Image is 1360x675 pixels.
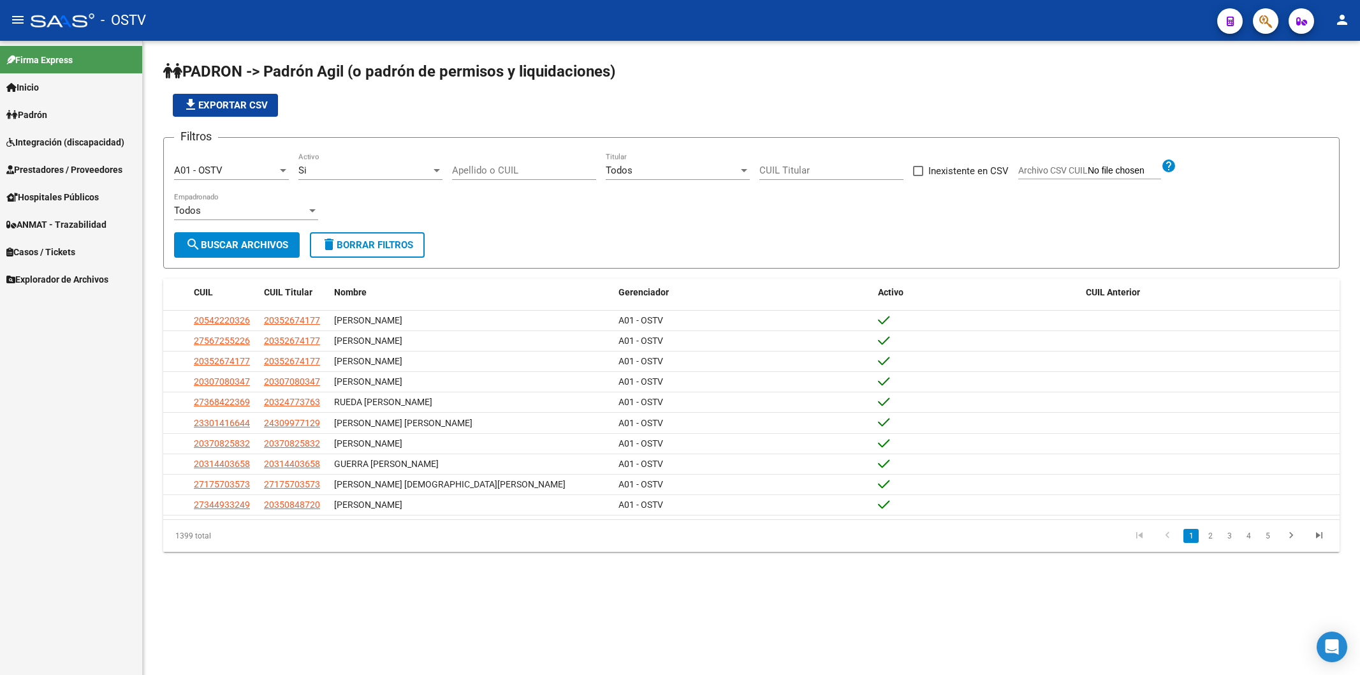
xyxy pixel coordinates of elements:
[194,315,250,325] span: 20542220326
[1161,158,1176,174] mat-icon: help
[1203,529,1218,543] a: 2
[1183,529,1199,543] a: 1
[334,479,566,489] span: [PERSON_NAME] [DEMOGRAPHIC_DATA][PERSON_NAME]
[1018,165,1088,175] span: Archivo CSV CUIL
[334,438,402,449] span: [PERSON_NAME]
[174,165,223,176] span: A01 - OSTV
[618,438,663,449] span: A01 - OSTV
[1239,525,1258,547] li: page 4
[1220,525,1239,547] li: page 3
[928,163,1009,179] span: Inexistente en CSV
[194,376,250,387] span: 20307080347
[174,232,300,258] button: Buscar Archivos
[264,438,320,449] span: 20370825832
[194,459,250,469] span: 20314403658
[1279,529,1303,543] a: go to next page
[264,418,320,428] span: 24309977129
[264,397,320,407] span: 20324773763
[618,376,663,387] span: A01 - OSTV
[873,279,1081,306] datatable-header-cell: Activo
[194,287,213,297] span: CUIL
[1222,529,1237,543] a: 3
[6,190,99,204] span: Hospitales Públicos
[618,459,663,469] span: A01 - OSTV
[334,397,432,407] span: RUEDA [PERSON_NAME]
[194,336,250,346] span: 27567255226
[321,239,413,251] span: Borrar Filtros
[194,418,250,428] span: 23301416644
[194,397,250,407] span: 27368422369
[101,6,146,34] span: - OSTV
[6,53,73,67] span: Firma Express
[183,97,198,112] mat-icon: file_download
[163,63,615,80] span: PADRON -> Padrón Agil (o padrón de permisos y liquidaciones)
[6,135,124,149] span: Integración (discapacidad)
[264,479,320,489] span: 27175703573
[310,232,425,258] button: Borrar Filtros
[1088,165,1161,177] input: Archivo CSV CUIL
[6,218,106,232] span: ANMAT - Trazabilidad
[1127,529,1152,543] a: go to first page
[264,376,320,387] span: 20307080347
[618,479,663,489] span: A01 - OSTV
[173,94,278,117] button: Exportar CSV
[6,108,47,122] span: Padrón
[334,418,472,428] span: [PERSON_NAME] [PERSON_NAME]
[183,100,268,111] span: Exportar CSV
[6,80,39,94] span: Inicio
[194,438,250,449] span: 20370825832
[163,520,396,552] div: 1399 total
[264,459,320,469] span: 20314403658
[194,479,250,489] span: 27175703573
[174,128,218,145] h3: Filtros
[6,163,122,177] span: Prestadores / Proveedores
[878,287,903,297] span: Activo
[618,397,663,407] span: A01 - OSTV
[1201,525,1220,547] li: page 2
[334,459,439,469] span: GUERRA [PERSON_NAME]
[264,356,320,366] span: 20352674177
[264,336,320,346] span: 20352674177
[1317,632,1347,662] div: Open Intercom Messenger
[264,287,312,297] span: CUIL Titular
[186,239,288,251] span: Buscar Archivos
[10,12,26,27] mat-icon: menu
[1086,287,1140,297] span: CUIL Anterior
[186,237,201,252] mat-icon: search
[334,356,402,366] span: [PERSON_NAME]
[194,500,250,510] span: 27344933249
[194,356,250,366] span: 20352674177
[1260,529,1275,543] a: 5
[1155,529,1180,543] a: go to previous page
[618,315,663,325] span: A01 - OSTV
[1334,12,1350,27] mat-icon: person
[1307,529,1331,543] a: go to last page
[1081,279,1340,306] datatable-header-cell: CUIL Anterior
[334,336,402,346] span: [PERSON_NAME]
[1181,525,1201,547] li: page 1
[334,315,402,325] span: [PERSON_NAME]
[618,287,669,297] span: Gerenciador
[1258,525,1277,547] li: page 5
[606,165,632,176] span: Todos
[174,205,201,216] span: Todos
[613,279,872,306] datatable-header-cell: Gerenciador
[334,376,402,387] span: [PERSON_NAME]
[329,279,613,306] datatable-header-cell: Nombre
[321,237,337,252] mat-icon: delete
[618,336,663,346] span: A01 - OSTV
[618,356,663,366] span: A01 - OSTV
[259,279,329,306] datatable-header-cell: CUIL Titular
[264,315,320,325] span: 20352674177
[618,418,663,428] span: A01 - OSTV
[264,500,320,510] span: 20350848720
[6,272,108,286] span: Explorador de Archivos
[6,245,75,259] span: Casos / Tickets
[334,500,402,510] span: [PERSON_NAME]
[1241,529,1256,543] a: 4
[298,165,307,176] span: Si
[618,500,663,510] span: A01 - OSTV
[189,279,259,306] datatable-header-cell: CUIL
[334,287,367,297] span: Nombre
